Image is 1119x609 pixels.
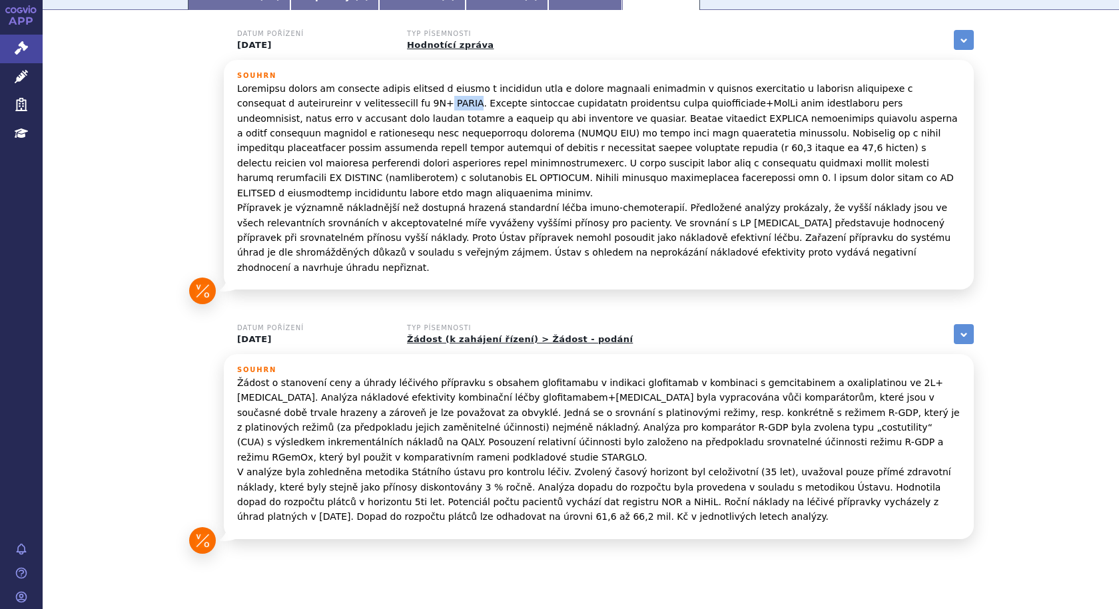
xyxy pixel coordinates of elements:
h3: Datum pořízení [237,30,390,38]
p: [DATE] [237,334,390,345]
h3: Souhrn [237,366,960,374]
h3: Souhrn [237,72,960,80]
h3: Typ písemnosti [407,30,560,38]
h3: Typ písemnosti [407,324,633,332]
p: [DATE] [237,40,390,51]
p: Žádost o stanovení ceny a úhrady léčivého přípravku s obsahem glofitamabu v indikaci glofitamab v... [237,375,960,524]
a: Hodnotící zpráva [407,40,494,50]
a: zobrazit vše [954,30,974,50]
a: Žádost (k zahájení řízení) > Žádost - podání [407,334,633,344]
a: zobrazit vše [954,324,974,344]
h3: Datum pořízení [237,324,390,332]
p: Loremipsu dolors am consecte adipis elitsed d eiusmo t incididun utla e dolore magnaali enimadmin... [237,81,960,275]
